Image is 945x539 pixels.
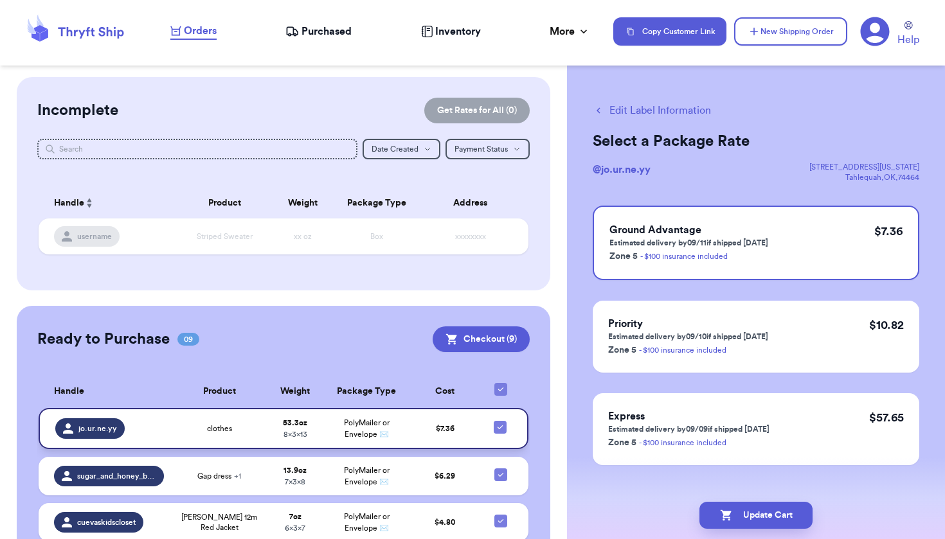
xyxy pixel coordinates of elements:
span: Handle [54,197,84,210]
th: Weight [274,188,332,218]
span: + 1 [234,472,241,480]
button: Edit Label Information [593,103,711,118]
span: $ 4.80 [435,518,455,526]
span: Striped Sweater [197,233,253,240]
span: Zone 5 [608,438,636,447]
span: username [77,231,112,242]
div: [STREET_ADDRESS][US_STATE] [809,162,919,172]
th: Weight [267,375,324,408]
h2: Select a Package Rate [593,131,919,152]
span: Purchased [301,24,352,39]
a: Inventory [421,24,481,39]
span: 8 x 3 x 13 [283,430,307,438]
span: [PERSON_NAME] 12m Red Jacket [179,512,259,533]
span: 6 x 3 x 7 [285,524,305,532]
p: $ 57.65 [869,409,904,427]
button: Date Created [363,139,440,159]
p: Estimated delivery by 09/10 if shipped [DATE] [608,331,768,342]
span: @ jo.ur.ne.yy [593,164,651,175]
span: 7 x 3 x 8 [285,478,305,486]
h2: Ready to Purchase [37,329,170,349]
button: Copy Customer Link [613,17,726,46]
a: - $100 insurance included [639,439,726,446]
th: Product [172,375,267,408]
div: More [550,24,590,39]
th: Address [420,188,528,218]
span: $ 7.36 [436,425,455,432]
span: Handle [54,385,84,398]
th: Product [176,188,274,218]
span: Express [608,411,645,421]
p: Estimated delivery by 09/09 if shipped [DATE] [608,424,770,434]
span: sugar_and_honey_boutique [77,471,156,481]
span: clothes [207,423,232,434]
span: Ground Advantage [609,225,701,235]
span: Payment Status [455,145,508,153]
a: - $100 insurance included [640,252,728,260]
span: Gap dress [197,471,241,481]
p: Estimated delivery by 09/11 if shipped [DATE] [609,238,768,248]
span: Box [370,233,383,240]
span: Orders [184,23,217,39]
th: Package Type [332,188,420,218]
p: $ 7.36 [874,222,903,240]
a: - $100 insurance included [639,346,726,354]
h2: Incomplete [37,100,118,121]
strong: 13.9 oz [283,466,307,474]
button: Update Cart [699,502,813,529]
span: Zone 5 [609,252,638,261]
a: Help [897,21,919,48]
span: 09 [177,333,199,346]
span: jo.ur.ne.yy [78,423,117,434]
button: Sort ascending [84,195,94,211]
span: Priority [608,319,643,329]
span: Date Created [372,145,419,153]
strong: 7 oz [289,513,301,520]
span: cuevaskidscloset [77,517,136,527]
button: Payment Status [446,139,530,159]
input: Search [37,139,357,159]
span: Inventory [435,24,481,39]
span: Zone 5 [608,346,636,355]
th: Package Type [324,375,410,408]
div: Tahlequah , OK , 74464 [809,172,919,182]
span: PolyMailer or Envelope ✉️ [344,419,390,438]
a: Orders [170,23,217,40]
button: Checkout (9) [433,326,530,352]
span: $ 6.29 [435,472,455,480]
span: PolyMailer or Envelope ✉️ [344,513,390,532]
span: PolyMailer or Envelope ✉️ [344,466,390,486]
button: Get Rates for All (0) [424,98,530,123]
th: Cost [410,375,481,408]
button: New Shipping Order [734,17,847,46]
span: Help [897,32,919,48]
span: xx oz [294,233,312,240]
strong: 53.3 oz [283,419,307,427]
span: xxxxxxxx [455,233,486,240]
a: Purchased [285,24,352,39]
p: $ 10.82 [869,316,904,334]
